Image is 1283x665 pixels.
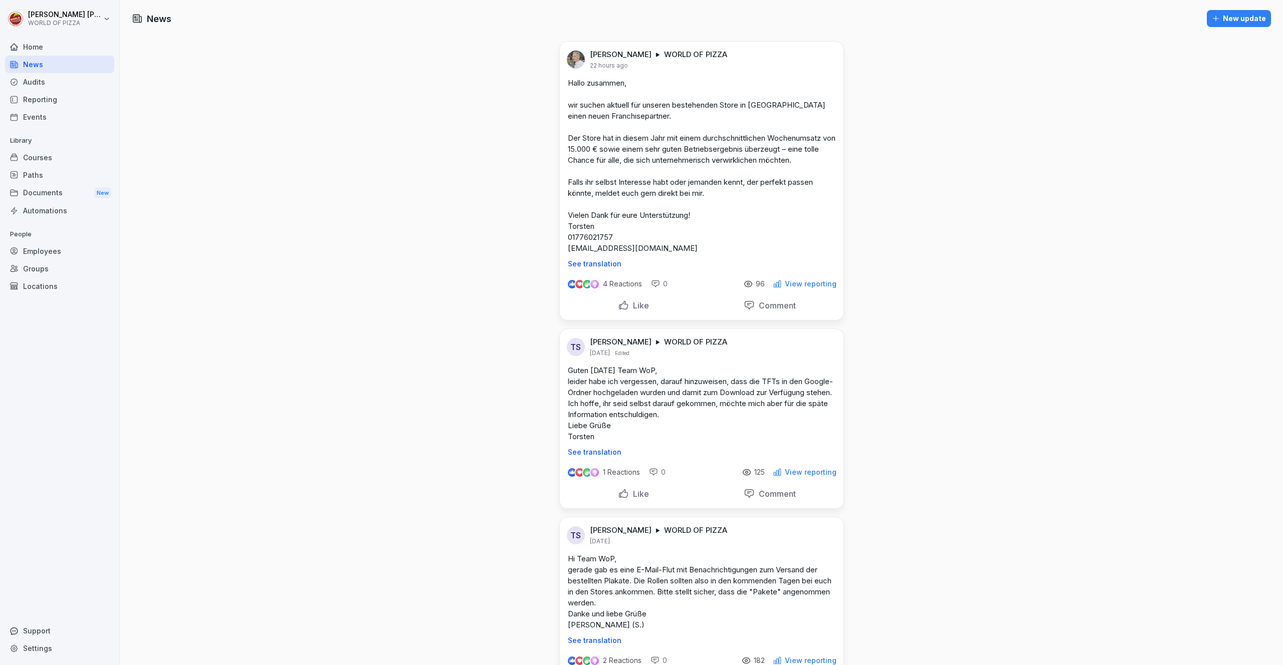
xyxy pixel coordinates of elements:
[568,448,835,456] p: See translation
[568,553,835,630] p: Hi Team WoP, gerade gab es eine E-Mail-Flut mit Benachrichtigungen zum Versand der bestellten Pla...
[664,525,727,535] p: WORLD OF PIZZA
[590,537,610,545] p: [DATE]
[583,468,591,477] img: celebrate
[664,50,727,60] p: WORLD OF PIZZA
[567,51,585,69] img: in3w5lo2z519nrm9gbxqh89t.png
[590,50,652,60] p: [PERSON_NAME]
[28,20,101,27] p: WORLD OF PIZZA
[785,280,836,288] p: View reporting
[649,467,666,477] div: 0
[590,656,599,665] img: inspiring
[664,337,727,347] p: WORLD OF PIZZA
[28,11,101,19] p: [PERSON_NAME] [PERSON_NAME]
[5,184,114,202] a: DocumentsNew
[590,62,628,70] p: 22 hours ago
[5,56,114,73] a: News
[603,656,641,664] p: 2 Reactions
[583,280,591,288] img: celebrate
[629,489,649,499] p: Like
[5,639,114,657] a: Settings
[5,242,114,260] a: Employees
[5,108,114,126] a: Events
[1212,13,1266,24] div: New update
[1207,10,1271,27] button: New update
[755,300,796,310] p: Comment
[629,300,649,310] p: Like
[5,38,114,56] a: Home
[603,280,642,288] p: 4 Reactions
[568,260,835,268] p: See translation
[94,187,111,199] div: New
[568,468,576,476] img: like
[568,656,576,664] img: like
[5,91,114,108] a: Reporting
[755,489,796,499] p: Comment
[5,133,114,149] p: Library
[5,277,114,295] a: Locations
[568,78,835,254] p: Hallo zusammen, wir suchen aktuell für unseren bestehenden Store in [GEOGRAPHIC_DATA] einen neuen...
[5,260,114,277] a: Groups
[5,184,114,202] div: Documents
[576,280,583,288] img: love
[756,280,765,288] p: 96
[785,656,836,664] p: View reporting
[5,622,114,639] div: Support
[576,657,583,664] img: love
[785,468,836,476] p: View reporting
[754,656,765,664] p: 182
[590,468,599,477] img: inspiring
[583,656,591,665] img: celebrate
[603,468,640,476] p: 1 Reactions
[615,349,629,357] p: Edited
[567,338,585,356] div: TS
[5,226,114,242] p: People
[590,337,652,347] p: [PERSON_NAME]
[590,279,599,288] img: inspiring
[576,469,583,476] img: love
[568,280,576,288] img: like
[147,12,171,26] h1: News
[5,73,114,91] a: Audits
[651,279,668,289] div: 0
[590,525,652,535] p: [PERSON_NAME]
[590,349,610,357] p: [DATE]
[5,149,114,166] a: Courses
[567,526,585,544] div: TS
[568,636,835,644] p: See translation
[5,202,114,219] a: Automations
[5,166,114,184] a: Paths
[568,365,835,442] p: Guten [DATE] Team WoP, leider habe ich vergessen, darauf hinzuweisen, dass die TFTs in den Google...
[754,468,765,476] p: 125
